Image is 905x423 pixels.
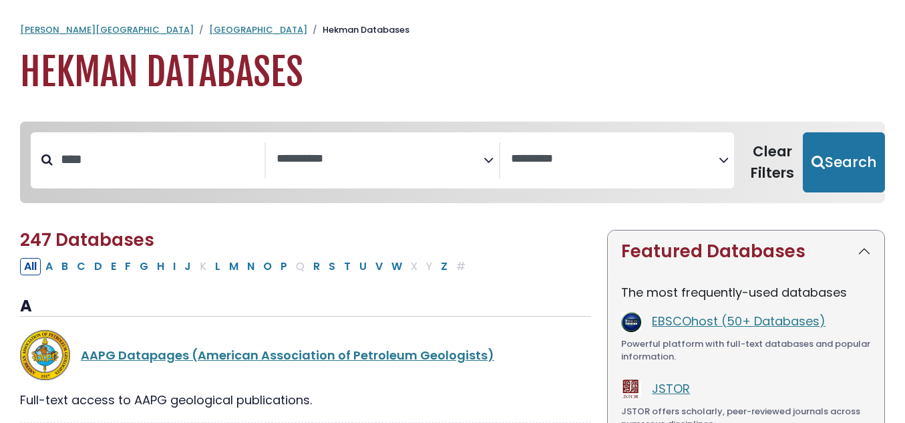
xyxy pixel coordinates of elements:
[121,258,135,275] button: Filter Results F
[437,258,451,275] button: Filter Results Z
[742,132,803,192] button: Clear Filters
[153,258,168,275] button: Filter Results H
[243,258,258,275] button: Filter Results N
[225,258,242,275] button: Filter Results M
[20,257,471,274] div: Alpha-list to filter by first letter of database name
[309,258,324,275] button: Filter Results R
[73,258,89,275] button: Filter Results C
[20,258,41,275] button: All
[41,258,57,275] button: Filter Results A
[20,228,154,252] span: 247 Databases
[20,23,194,36] a: [PERSON_NAME][GEOGRAPHIC_DATA]
[387,258,406,275] button: Filter Results W
[107,258,120,275] button: Filter Results E
[307,23,409,37] li: Hekman Databases
[325,258,339,275] button: Filter Results S
[277,152,484,166] textarea: Search
[20,50,885,95] h1: Hekman Databases
[20,23,885,37] nav: breadcrumb
[652,380,690,397] a: JSTOR
[211,258,224,275] button: Filter Results L
[621,283,871,301] p: The most frequently-used databases
[355,258,371,275] button: Filter Results U
[608,231,884,273] button: Featured Databases
[57,258,72,275] button: Filter Results B
[20,122,885,203] nav: Search filters
[340,258,355,275] button: Filter Results T
[511,152,719,166] textarea: Search
[621,337,871,364] div: Powerful platform with full-text databases and popular information.
[277,258,291,275] button: Filter Results P
[20,391,591,409] div: Full-text access to AAPG geological publications.
[20,297,591,317] h3: A
[803,132,885,192] button: Submit for Search Results
[259,258,276,275] button: Filter Results O
[136,258,152,275] button: Filter Results G
[90,258,106,275] button: Filter Results D
[53,148,264,170] input: Search database by title or keyword
[180,258,195,275] button: Filter Results J
[81,347,494,364] a: AAPG Datapages (American Association of Petroleum Geologists)
[652,313,826,329] a: EBSCOhost (50+ Databases)
[371,258,387,275] button: Filter Results V
[169,258,180,275] button: Filter Results I
[209,23,307,36] a: [GEOGRAPHIC_DATA]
